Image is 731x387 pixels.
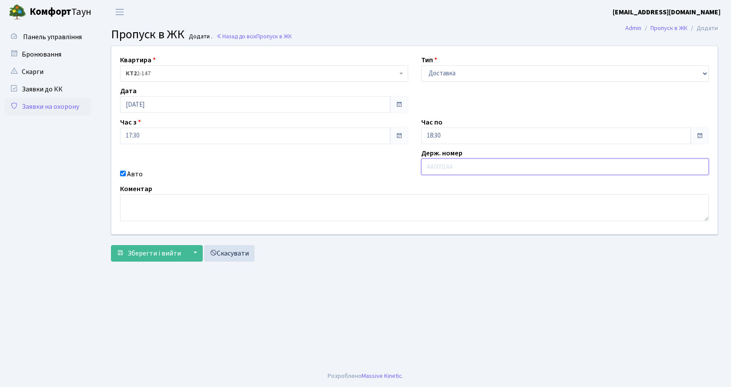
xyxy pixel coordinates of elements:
[9,3,26,21] img: logo.png
[187,33,212,40] small: Додати .
[127,249,181,258] span: Зберегти і вийти
[4,46,91,63] a: Бронювання
[111,245,187,262] button: Зберегти і вийти
[4,63,91,81] a: Скарги
[687,24,718,33] li: Додати
[256,32,292,40] span: Пропуск в ЖК
[421,55,437,65] label: Тип
[421,148,463,158] label: Держ. номер
[4,81,91,98] a: Заявки до КК
[362,371,402,380] a: Massive Kinetic
[120,184,152,194] label: Коментар
[126,69,397,78] span: <b>КТ2</b>&nbsp;&nbsp;&nbsp;2-147
[651,24,687,33] a: Пропуск в ЖК
[625,24,641,33] a: Admin
[613,7,721,17] a: [EMAIL_ADDRESS][DOMAIN_NAME]
[204,245,255,262] a: Скасувати
[328,371,403,381] div: Розроблено .
[4,98,91,115] a: Заявки на охорону
[30,5,71,19] b: Комфорт
[120,86,137,96] label: Дата
[612,19,731,37] nav: breadcrumb
[30,5,91,20] span: Таун
[120,55,156,65] label: Квартира
[216,32,292,40] a: Назад до всіхПропуск в ЖК
[4,28,91,46] a: Панель управління
[111,26,184,43] span: Пропуск в ЖК
[120,65,408,82] span: <b>КТ2</b>&nbsp;&nbsp;&nbsp;2-147
[120,117,141,128] label: Час з
[127,169,143,179] label: Авто
[421,117,443,128] label: Час по
[23,32,82,42] span: Панель управління
[126,69,137,78] b: КТ2
[421,158,709,175] input: AA0001AA
[109,5,131,19] button: Переключити навігацію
